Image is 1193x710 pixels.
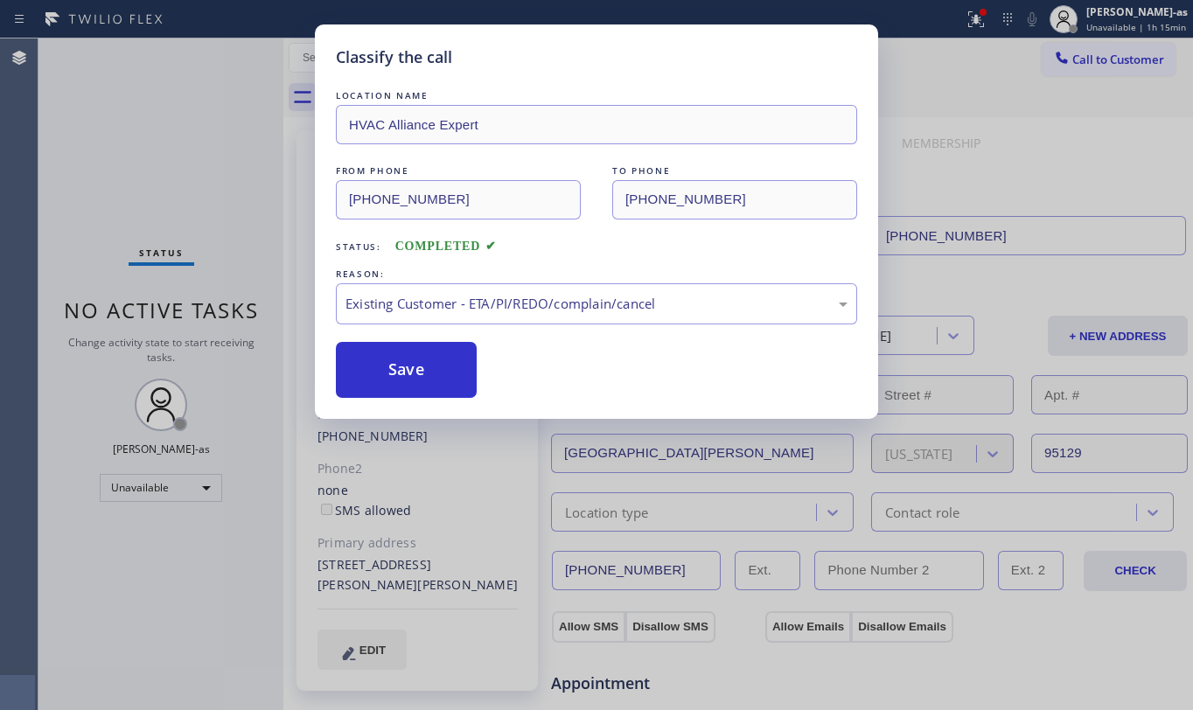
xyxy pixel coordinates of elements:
[612,162,857,180] div: TO PHONE
[612,180,857,219] input: To phone
[336,240,381,253] span: Status:
[336,342,477,398] button: Save
[345,294,848,314] div: Existing Customer - ETA/PI/REDO/complain/cancel
[336,87,857,105] div: LOCATION NAME
[336,45,452,69] h5: Classify the call
[336,180,581,219] input: From phone
[395,240,497,253] span: COMPLETED
[336,162,581,180] div: FROM PHONE
[336,265,857,283] div: REASON:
